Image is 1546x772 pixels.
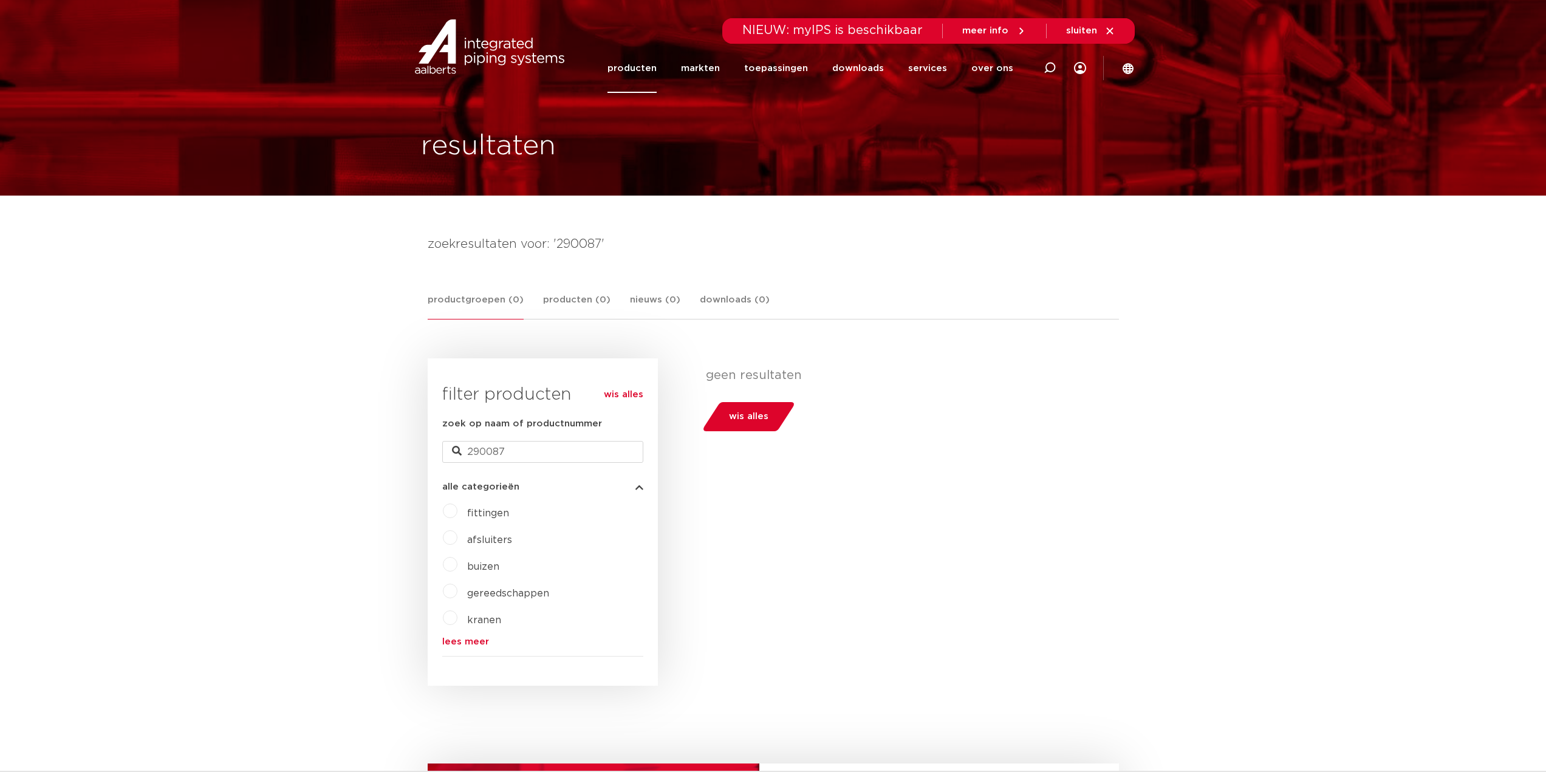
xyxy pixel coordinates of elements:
[442,637,643,646] a: lees meer
[543,293,611,319] a: producten (0)
[421,127,556,166] h1: resultaten
[607,44,1013,93] nav: Menu
[1074,44,1086,93] div: my IPS
[442,441,643,463] input: zoeken
[467,535,512,545] a: afsluiters
[700,293,770,319] a: downloads (0)
[962,26,1008,35] span: meer info
[428,293,524,319] a: productgroepen (0)
[832,44,884,93] a: downloads
[442,417,602,431] label: zoek op naam of productnummer
[630,293,680,319] a: nieuws (0)
[908,44,947,93] a: services
[1066,26,1115,36] a: sluiten
[467,589,549,598] a: gereedschappen
[604,388,643,402] a: wis alles
[729,407,768,426] span: wis alles
[971,44,1013,93] a: over ons
[744,44,808,93] a: toepassingen
[607,44,657,93] a: producten
[681,44,720,93] a: markten
[742,24,923,36] span: NIEUW: myIPS is beschikbaar
[467,615,501,625] a: kranen
[467,562,499,572] a: buizen
[442,482,519,491] span: alle categorieën
[1066,26,1097,35] span: sluiten
[467,508,509,518] a: fittingen
[442,383,643,407] h3: filter producten
[962,26,1027,36] a: meer info
[442,482,643,491] button: alle categorieën
[428,234,1119,254] h4: zoekresultaten voor: '290087'
[706,368,1110,383] p: geen resultaten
